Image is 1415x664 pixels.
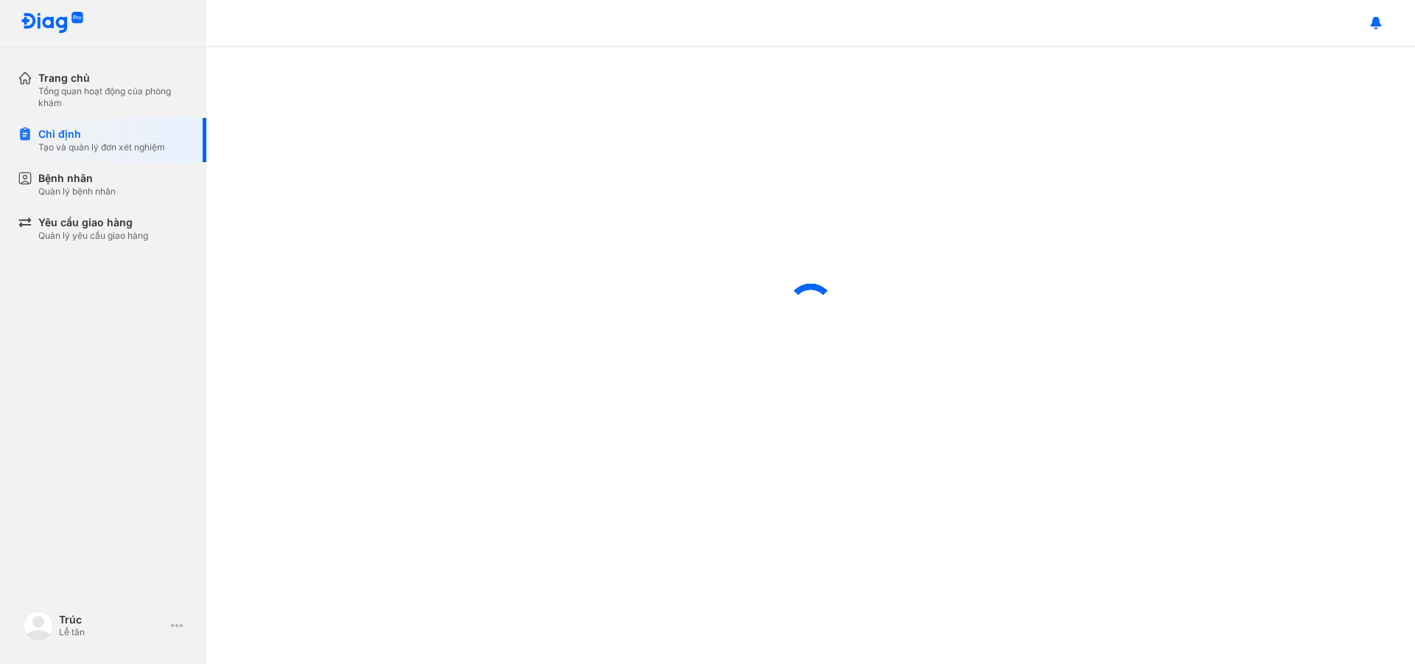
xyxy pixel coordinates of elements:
[38,85,189,109] div: Tổng quan hoạt động của phòng khám
[24,611,53,640] img: logo
[59,626,165,638] div: Lễ tân
[38,186,116,198] div: Quản lý bệnh nhân
[59,613,165,626] div: Trúc
[38,127,165,141] div: Chỉ định
[38,171,116,186] div: Bệnh nhân
[38,71,189,85] div: Trang chủ
[38,215,148,230] div: Yêu cầu giao hàng
[21,12,84,35] img: logo
[38,230,148,242] div: Quản lý yêu cầu giao hàng
[38,141,165,153] div: Tạo và quản lý đơn xét nghiệm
